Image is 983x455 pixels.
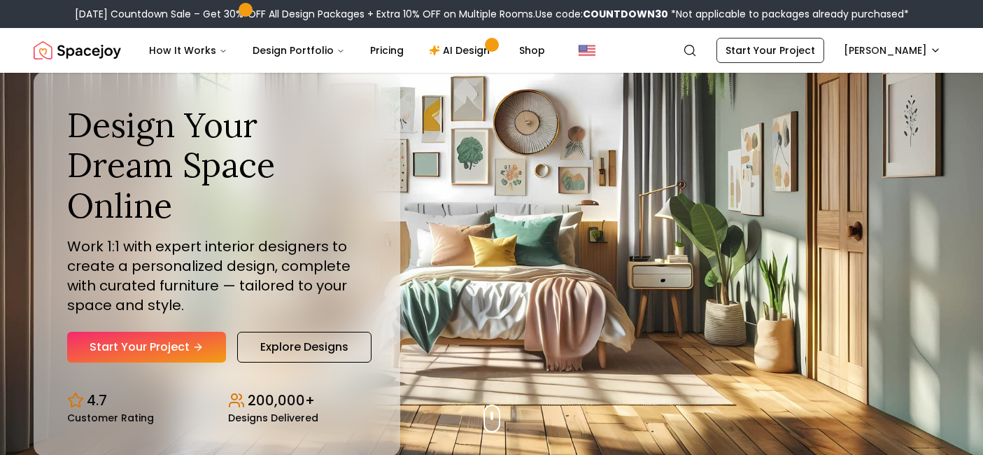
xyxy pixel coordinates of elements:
div: [DATE] Countdown Sale – Get 30% OFF All Design Packages + Extra 10% OFF on Multiple Rooms. [75,7,909,21]
a: Spacejoy [34,36,121,64]
span: Use code: [535,7,668,21]
nav: Global [34,28,949,73]
p: 200,000+ [248,391,315,410]
nav: Main [138,36,556,64]
b: COUNTDOWN30 [583,7,668,21]
a: Pricing [359,36,415,64]
img: Spacejoy Logo [34,36,121,64]
a: Explore Designs [237,332,372,363]
p: 4.7 [87,391,107,410]
button: [PERSON_NAME] [835,38,949,63]
a: AI Design [418,36,505,64]
small: Designs Delivered [228,413,318,423]
span: *Not applicable to packages already purchased* [668,7,909,21]
h1: Design Your Dream Space Online [67,105,367,226]
button: How It Works [138,36,239,64]
p: Work 1:1 with expert interior designers to create a personalized design, complete with curated fu... [67,237,367,315]
div: Design stats [67,379,367,423]
a: Shop [508,36,556,64]
small: Customer Rating [67,413,154,423]
button: Design Portfolio [241,36,356,64]
a: Start Your Project [716,38,824,63]
a: Start Your Project [67,332,226,363]
img: United States [579,42,595,59]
